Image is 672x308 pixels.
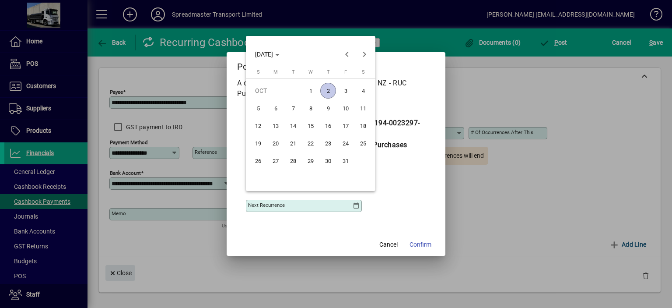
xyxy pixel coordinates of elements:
span: 4 [355,83,371,99]
span: [DATE] [255,51,273,58]
button: Thu Oct 02 2025 [319,82,337,99]
button: Tue Oct 07 2025 [284,99,302,117]
span: 25 [355,135,371,151]
button: Sat Oct 18 2025 [354,117,372,135]
span: 30 [320,153,336,169]
button: Mon Oct 27 2025 [267,152,284,170]
span: 20 [268,135,283,151]
button: Sun Oct 26 2025 [249,152,267,170]
span: 9 [320,100,336,116]
span: 26 [250,153,266,169]
span: 19 [250,135,266,151]
button: Sat Oct 11 2025 [354,99,372,117]
button: Thu Oct 16 2025 [319,117,337,135]
span: 6 [268,100,283,116]
button: Thu Oct 09 2025 [319,99,337,117]
button: Fri Oct 24 2025 [337,135,354,152]
span: 23 [320,135,336,151]
span: 14 [285,118,301,134]
button: Mon Oct 13 2025 [267,117,284,135]
span: 18 [355,118,371,134]
button: Choose month and year [252,46,283,62]
span: T [292,69,295,75]
span: 3 [338,83,353,99]
button: Sat Oct 04 2025 [354,82,372,99]
button: Fri Oct 03 2025 [337,82,354,99]
button: Previous month [338,46,356,63]
span: 12 [250,118,266,134]
span: 16 [320,118,336,134]
span: 31 [338,153,353,169]
span: 7 [285,100,301,116]
button: Wed Oct 01 2025 [302,82,319,99]
span: 10 [338,100,353,116]
button: Sun Oct 12 2025 [249,117,267,135]
button: Fri Oct 31 2025 [337,152,354,170]
span: 22 [303,135,318,151]
button: Thu Oct 23 2025 [319,135,337,152]
span: 24 [338,135,353,151]
button: Sun Oct 19 2025 [249,135,267,152]
span: T [327,69,330,75]
span: S [257,69,260,75]
button: Mon Oct 20 2025 [267,135,284,152]
span: 28 [285,153,301,169]
button: Wed Oct 22 2025 [302,135,319,152]
span: 17 [338,118,353,134]
span: 11 [355,100,371,116]
button: Fri Oct 10 2025 [337,99,354,117]
span: 21 [285,135,301,151]
span: 5 [250,100,266,116]
button: Tue Oct 14 2025 [284,117,302,135]
button: Wed Oct 15 2025 [302,117,319,135]
span: M [273,69,278,75]
button: Tue Oct 21 2025 [284,135,302,152]
button: Thu Oct 30 2025 [319,152,337,170]
span: 1 [303,83,318,99]
button: Sat Oct 25 2025 [354,135,372,152]
span: S [362,69,365,75]
span: 2 [320,83,336,99]
span: 29 [303,153,318,169]
span: 8 [303,100,318,116]
span: 15 [303,118,318,134]
button: Wed Oct 08 2025 [302,99,319,117]
button: Fri Oct 17 2025 [337,117,354,135]
span: 13 [268,118,283,134]
button: Next month [356,46,373,63]
span: F [344,69,347,75]
span: W [308,69,313,75]
td: OCT [249,82,302,99]
span: 27 [268,153,283,169]
button: Tue Oct 28 2025 [284,152,302,170]
button: Sun Oct 05 2025 [249,99,267,117]
button: Wed Oct 29 2025 [302,152,319,170]
button: Mon Oct 06 2025 [267,99,284,117]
